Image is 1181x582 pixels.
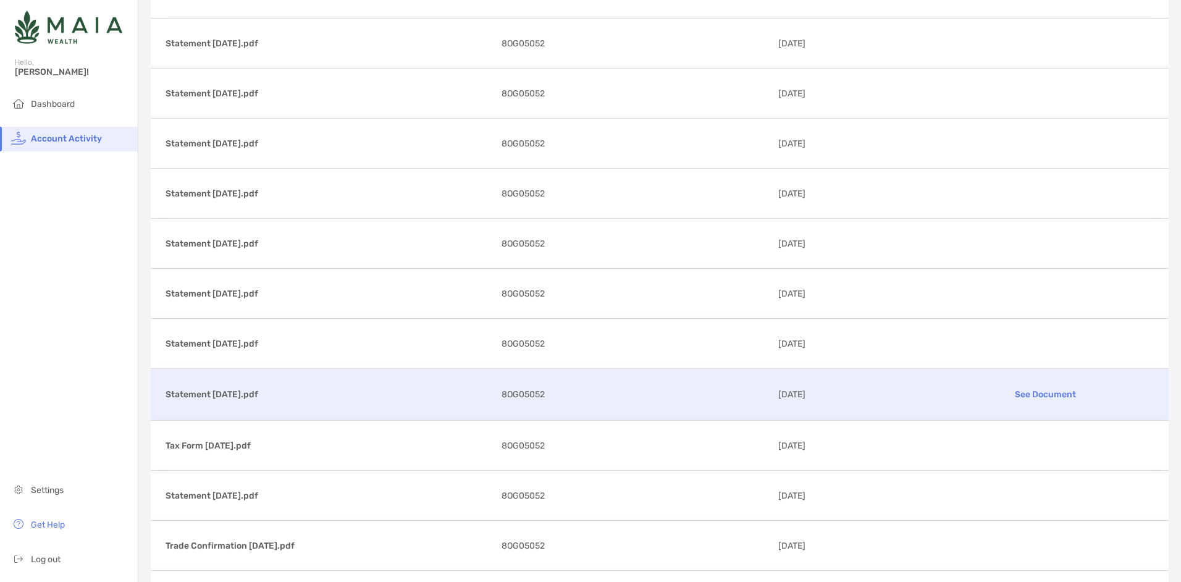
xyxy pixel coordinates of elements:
[31,520,65,530] span: Get Help
[502,136,545,151] span: 8OG05052
[778,438,927,453] p: [DATE]
[31,554,61,565] span: Log out
[166,336,492,352] p: Statement [DATE].pdf
[778,538,927,554] p: [DATE]
[778,86,927,101] p: [DATE]
[166,488,492,504] p: Statement [DATE].pdf
[166,186,492,201] p: Statement [DATE].pdf
[502,538,545,554] span: 8OG05052
[15,5,122,49] img: Zoe Logo
[166,236,492,251] p: Statement [DATE].pdf
[778,286,927,302] p: [DATE]
[778,36,927,51] p: [DATE]
[11,517,26,531] img: get-help icon
[31,485,64,496] span: Settings
[778,136,927,151] p: [DATE]
[502,86,545,101] span: 8OG05052
[166,136,492,151] p: Statement [DATE].pdf
[502,186,545,201] span: 8OG05052
[166,538,492,554] p: Trade Confirmation [DATE].pdf
[936,384,1154,405] p: See Document
[778,186,927,201] p: [DATE]
[11,96,26,111] img: household icon
[11,130,26,145] img: activity icon
[11,482,26,497] img: settings icon
[778,387,927,402] p: [DATE]
[502,236,545,251] span: 8OG05052
[778,236,927,251] p: [DATE]
[31,133,102,144] span: Account Activity
[166,438,492,453] p: Tax Form [DATE].pdf
[166,286,492,302] p: Statement [DATE].pdf
[11,551,26,566] img: logout icon
[15,67,130,77] span: [PERSON_NAME]!
[502,438,545,453] span: 8OG05052
[502,336,545,352] span: 8OG05052
[166,86,492,101] p: Statement [DATE].pdf
[31,99,75,109] span: Dashboard
[778,488,927,504] p: [DATE]
[166,387,492,402] p: Statement [DATE].pdf
[502,36,545,51] span: 8OG05052
[502,387,545,402] span: 8OG05052
[502,488,545,504] span: 8OG05052
[166,36,492,51] p: Statement [DATE].pdf
[778,336,927,352] p: [DATE]
[502,286,545,302] span: 8OG05052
